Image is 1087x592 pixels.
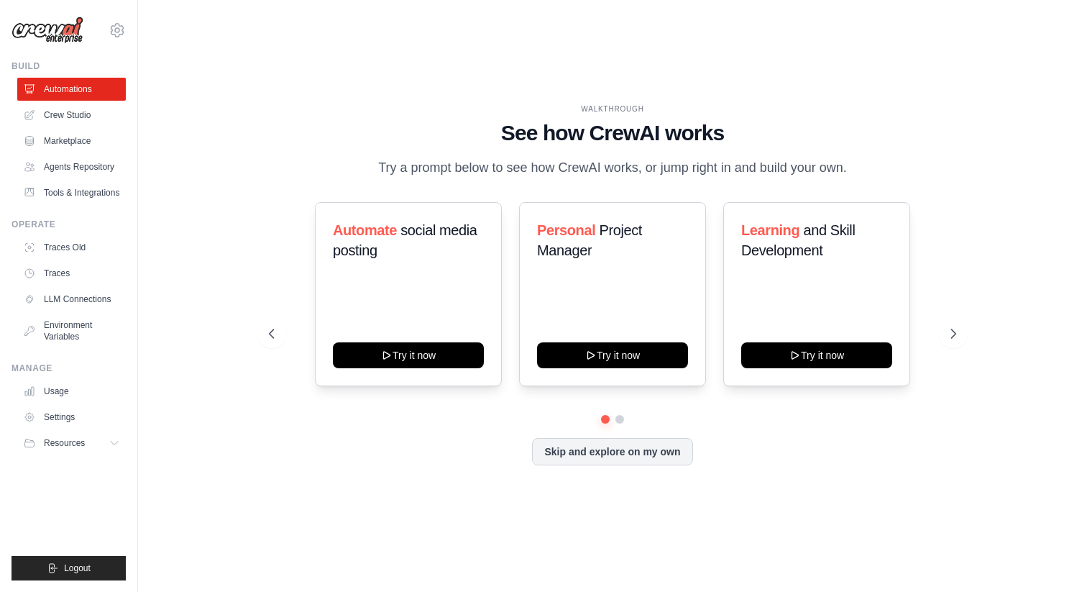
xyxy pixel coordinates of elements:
span: and Skill Development [741,222,855,258]
a: LLM Connections [17,288,126,311]
span: Automate [333,222,397,238]
button: Try it now [333,342,484,368]
span: social media posting [333,222,477,258]
button: Logout [12,556,126,580]
a: Environment Variables [17,314,126,348]
span: Logout [64,563,91,574]
div: WALKTHROUGH [269,104,957,114]
span: Learning [741,222,799,238]
button: Try it now [741,342,892,368]
div: Manage [12,363,126,374]
a: Traces Old [17,236,126,259]
button: Try it now [537,342,688,368]
a: Usage [17,380,126,403]
a: Agents Repository [17,155,126,178]
div: Build [12,60,126,72]
a: Crew Studio [17,104,126,127]
h1: See how CrewAI works [269,120,957,146]
button: Skip and explore on my own [532,438,692,465]
span: Resources [44,437,85,449]
a: Settings [17,406,126,429]
a: Marketplace [17,129,126,152]
button: Resources [17,432,126,455]
a: Traces [17,262,126,285]
img: Logo [12,17,83,44]
span: Personal [537,222,595,238]
a: Tools & Integrations [17,181,126,204]
div: Operate [12,219,126,230]
p: Try a prompt below to see how CrewAI works, or jump right in and build your own. [371,158,854,178]
a: Automations [17,78,126,101]
span: Project Manager [537,222,642,258]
